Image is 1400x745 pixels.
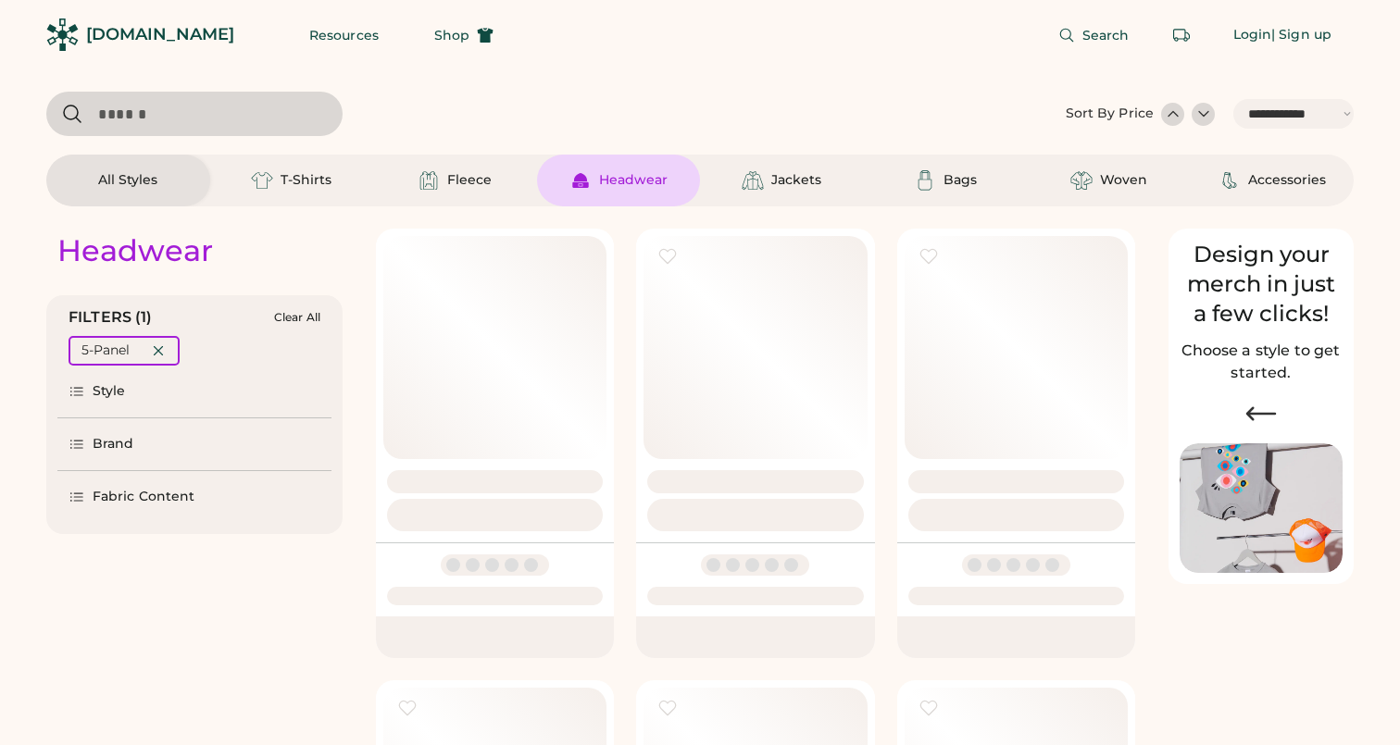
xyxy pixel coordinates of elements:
[569,169,592,192] img: Headwear Icon
[86,23,234,46] div: [DOMAIN_NAME]
[944,171,977,190] div: Bags
[1219,169,1241,192] img: Accessories Icon
[1163,17,1200,54] button: Retrieve an order
[771,171,821,190] div: Jackets
[1066,105,1154,123] div: Sort By Price
[742,169,764,192] img: Jackets Icon
[46,19,79,51] img: Rendered Logo - Screens
[599,171,668,190] div: Headwear
[69,306,153,329] div: FILTERS (1)
[1070,169,1093,192] img: Woven Icon
[1233,26,1272,44] div: Login
[57,232,213,269] div: Headwear
[418,169,440,192] img: Fleece Icon
[1271,26,1331,44] div: | Sign up
[81,341,130,360] div: 5-Panel
[98,171,157,190] div: All Styles
[1248,171,1326,190] div: Accessories
[1180,240,1343,329] div: Design your merch in just a few clicks!
[412,17,516,54] button: Shop
[434,29,469,42] span: Shop
[281,171,331,190] div: T-Shirts
[1036,17,1152,54] button: Search
[1180,443,1343,574] img: Image of Lisa Congdon Eye Print on T-Shirt and Hat
[447,171,492,190] div: Fleece
[274,311,320,324] div: Clear All
[93,488,194,506] div: Fabric Content
[1180,340,1343,384] h2: Choose a style to get started.
[914,169,936,192] img: Bags Icon
[93,382,126,401] div: Style
[1100,171,1147,190] div: Woven
[251,169,273,192] img: T-Shirts Icon
[93,435,134,453] div: Brand
[287,17,401,54] button: Resources
[1082,29,1130,42] span: Search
